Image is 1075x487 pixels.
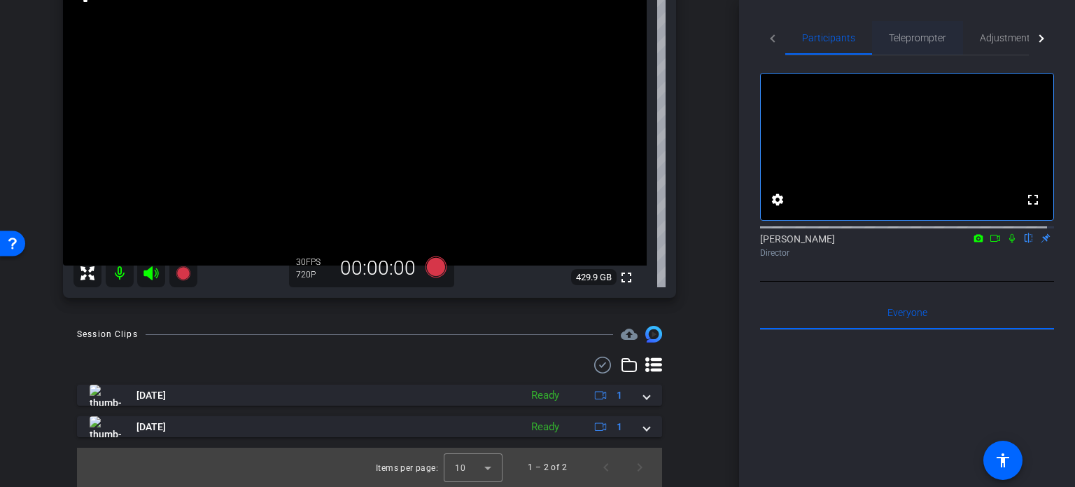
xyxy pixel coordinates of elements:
mat-icon: accessibility [995,452,1011,469]
button: Next page [623,451,656,484]
mat-icon: settings [769,191,786,208]
span: Adjustments [980,33,1035,43]
div: 00:00:00 [331,256,425,280]
div: Session Clips [77,327,138,341]
span: Everyone [887,308,927,317]
button: Previous page [589,451,623,484]
div: 30 [296,256,331,268]
mat-expansion-panel-header: thumb-nail[DATE]Ready1 [77,416,662,437]
mat-icon: fullscreen [618,269,635,286]
span: Destinations for your clips [621,326,638,343]
img: thumb-nail [90,416,121,437]
span: [DATE] [136,420,166,434]
span: FPS [306,257,321,267]
div: [PERSON_NAME] [760,232,1054,259]
mat-icon: flip [1020,231,1037,244]
div: Ready [524,387,566,404]
span: [DATE] [136,388,166,403]
mat-expansion-panel-header: thumb-nail[DATE]Ready1 [77,385,662,406]
span: 429.9 GB [571,269,617,286]
div: Items per page: [376,461,438,475]
mat-icon: fullscreen [1025,191,1041,208]
span: 1 [617,420,622,434]
span: Participants [802,33,855,43]
span: 1 [617,388,622,403]
div: Ready [524,419,566,435]
div: 1 – 2 of 2 [528,460,567,474]
div: 720P [296,269,331,280]
img: Session clips [645,326,662,343]
span: Teleprompter [889,33,946,43]
div: Director [760,247,1054,259]
img: thumb-nail [90,385,121,406]
mat-icon: cloud_upload [621,326,638,343]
